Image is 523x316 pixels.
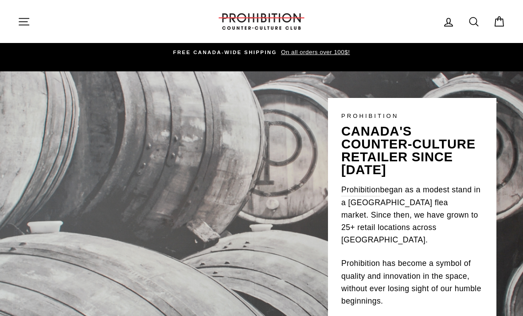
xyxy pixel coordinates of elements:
img: PROHIBITION COUNTER-CULTURE CLUB [217,13,306,30]
span: FREE CANADA-WIDE SHIPPING [173,50,277,55]
p: canada's counter-culture retailer since [DATE] [341,125,483,177]
p: PROHIBITION [341,111,483,121]
span: On all orders over 100$! [279,49,350,55]
p: began as a modest stand in a [GEOGRAPHIC_DATA] flea market. Since then, we have grown to 25+ reta... [341,183,483,246]
p: Prohibition has become a symbol of quality and innovation in the space, without ever losing sight... [341,257,483,307]
a: FREE CANADA-WIDE SHIPPING On all orders over 100$! [20,47,503,57]
a: Prohibition [341,183,380,196]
